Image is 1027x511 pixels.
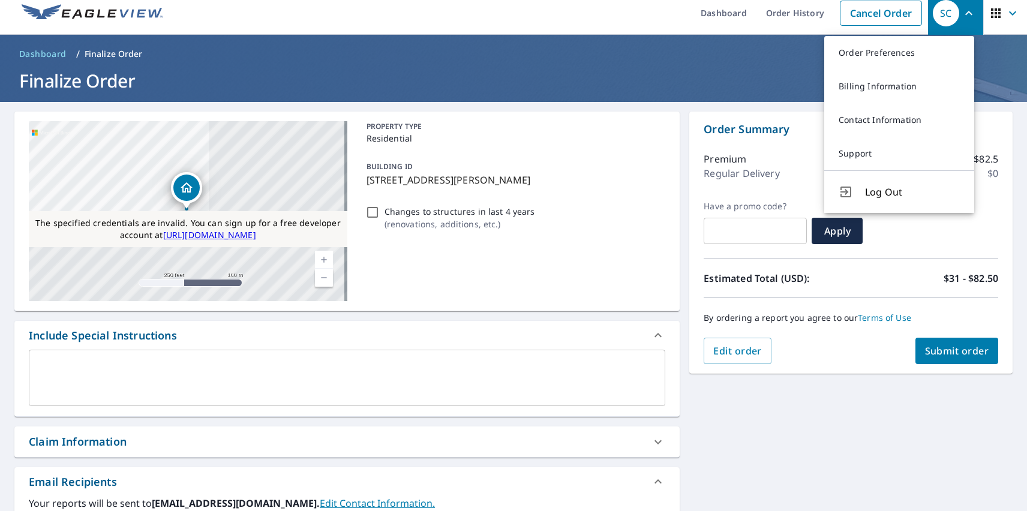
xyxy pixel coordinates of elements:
[367,161,413,172] p: BUILDING ID
[704,121,998,137] p: Order Summary
[152,497,320,510] b: [EMAIL_ADDRESS][DOMAIN_NAME].
[171,172,202,209] div: Dropped pin, building 1, Residential property, 1111 E Cesar Chavez St Austin, TX 78702
[14,426,680,457] div: Claim Information
[824,70,974,103] a: Billing Information
[704,152,746,166] p: Premium
[987,166,998,181] p: $0
[824,137,974,170] a: Support
[14,68,1013,93] h1: Finalize Order
[29,211,347,247] div: The specified credentials are invalid. You can sign up for a free developer account at http://www...
[704,338,771,364] button: Edit order
[367,132,661,145] p: Residential
[821,224,853,238] span: Apply
[704,312,998,323] p: By ordering a report you agree to our
[315,251,333,269] a: Current Level 17, Zoom In
[29,474,117,490] div: Email Recipients
[163,229,256,241] a: [URL][DOMAIN_NAME]
[865,185,960,199] span: Log Out
[840,1,922,26] a: Cancel Order
[14,321,680,350] div: Include Special Instructions
[14,44,71,64] a: Dashboard
[14,467,680,496] div: Email Recipients
[76,47,80,61] li: /
[704,271,851,285] p: Estimated Total (USD):
[367,121,661,132] p: PROPERTY TYPE
[14,44,1013,64] nav: breadcrumb
[315,269,333,287] a: Current Level 17, Zoom Out
[29,434,127,450] div: Claim Information
[925,344,989,357] span: Submit order
[704,166,779,181] p: Regular Delivery
[85,48,143,60] p: Finalize Order
[858,312,911,323] a: Terms of Use
[385,218,535,230] p: ( renovations, additions, etc. )
[944,271,998,285] p: $31 - $82.50
[385,205,535,218] p: Changes to structures in last 4 years
[704,201,807,212] label: Have a promo code?
[367,173,661,187] p: [STREET_ADDRESS][PERSON_NAME]
[29,211,347,247] div: The specified credentials are invalid. You can sign up for a free developer account at
[824,36,974,70] a: Order Preferences
[713,344,762,357] span: Edit order
[915,338,999,364] button: Submit order
[29,327,177,344] div: Include Special Instructions
[29,496,665,510] label: Your reports will be sent to
[320,497,435,510] a: EditContactInfo
[22,4,163,22] img: EV Logo
[19,48,67,60] span: Dashboard
[824,103,974,137] a: Contact Information
[812,218,863,244] button: Apply
[824,170,974,213] button: Log Out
